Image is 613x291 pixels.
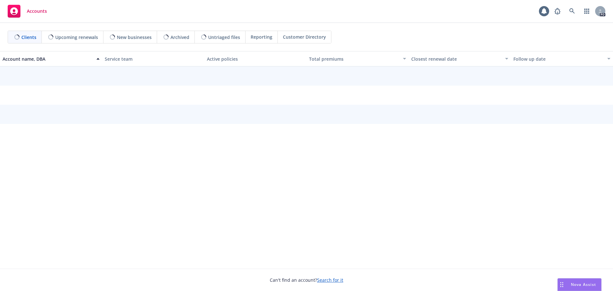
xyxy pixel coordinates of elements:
div: Drag to move [558,279,566,291]
button: Service team [102,51,204,66]
a: Accounts [5,2,49,20]
div: Service team [105,56,202,62]
button: Active policies [204,51,306,66]
span: New businesses [117,34,152,41]
span: Customer Directory [283,34,326,40]
span: Accounts [27,9,47,14]
span: Reporting [251,34,272,40]
div: Follow up date [513,56,603,62]
span: Clients [21,34,36,41]
button: Total premiums [306,51,409,66]
div: Active policies [207,56,304,62]
a: Search for it [317,277,343,283]
span: Nova Assist [571,282,596,287]
span: Upcoming renewals [55,34,98,41]
button: Closest renewal date [409,51,511,66]
div: Total premiums [309,56,399,62]
div: Closest renewal date [411,56,501,62]
div: Account name, DBA [3,56,93,62]
button: Nova Assist [557,278,602,291]
a: Report a Bug [551,5,564,18]
a: Switch app [580,5,593,18]
span: Archived [170,34,189,41]
a: Search [566,5,579,18]
span: Can't find an account? [270,277,343,283]
span: Untriaged files [208,34,240,41]
button: Follow up date [511,51,613,66]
